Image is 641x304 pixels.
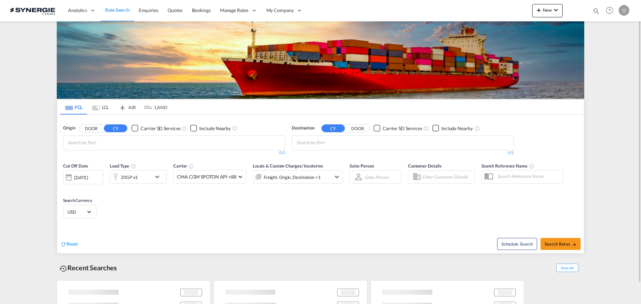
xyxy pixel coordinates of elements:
md-tab-item: LAND [141,100,167,114]
span: Load Type [110,163,136,169]
span: Customer Details [408,163,442,169]
span: Destination [292,125,314,131]
span: My Company [266,7,294,14]
md-checkbox: Checkbox No Ink [132,125,180,132]
span: Help [604,5,615,16]
md-checkbox: Checkbox No Ink [374,125,422,132]
span: Cut Off Date [63,163,88,169]
span: / Incoterms [301,163,323,169]
md-pagination-wrapper: Use the left and right arrow keys to navigate between tabs [60,100,167,114]
span: Search Reference Name [481,163,535,169]
input: Enter Customer Details [422,172,472,182]
md-icon: icon-information-outline [131,164,136,169]
div: Recent Searches [57,260,120,275]
span: New [535,7,560,13]
div: 0/3 [63,150,285,156]
img: LCL+%26+FCL+BACKGROUND.png [57,21,584,99]
div: O [619,5,629,16]
md-tab-item: AIR [114,100,141,114]
div: Carrier SD Services [141,125,180,132]
button: DOOR [346,124,369,132]
div: 20GP x1 [121,173,138,182]
span: Enquiries [139,7,158,13]
span: Search Currency [63,198,92,203]
button: Search Ratesicon-arrow-right [541,238,581,250]
div: Include Nearby [199,125,231,132]
button: CY [104,124,127,132]
md-tab-item: FCL [60,100,87,114]
div: icon-magnify [593,7,600,17]
md-icon: Unchecked: Search for CY (Container Yard) services for all selected carriers.Checked : Search for... [182,126,187,131]
span: USD [67,209,86,215]
button: DOOR [79,124,103,132]
button: icon-plus 400-fgNewicon-chevron-down [532,4,563,17]
md-icon: Unchecked: Search for CY (Container Yard) services for all selected carriers.Checked : Search for... [424,126,429,131]
md-icon: icon-backup-restore [59,265,67,273]
md-icon: icon-arrow-right [572,242,577,247]
span: Reset [66,241,78,247]
md-icon: icon-airplane [119,103,127,108]
span: Bookings [192,7,211,13]
md-icon: icon-chevron-down [333,173,341,181]
div: icon-refreshReset [60,241,78,248]
input: Chips input. [296,137,360,148]
input: Chips input. [68,137,131,148]
span: Sales Person [350,163,374,169]
input: Search Reference Name [494,171,563,181]
md-icon: icon-refresh [60,241,66,247]
md-icon: icon-plus 400-fg [535,6,543,14]
md-icon: icon-magnify [593,7,600,15]
md-icon: Your search will be saved by the below given name [529,164,535,169]
md-icon: icon-chevron-down [153,173,165,181]
span: Quotes [168,7,182,13]
button: CY [322,124,345,132]
span: Manage Rates [220,7,248,14]
md-select: Sales Person [364,172,389,182]
div: Freight Origin Destination Factory Stuffingicon-chevron-down [253,170,343,184]
div: [DATE] [63,170,103,184]
md-icon: Unchecked: Ignores neighbouring ports when fetching rates.Checked : Includes neighbouring ports w... [475,126,480,131]
span: Locals & Custom Charges [253,163,323,169]
md-chips-wrap: Chips container with autocompletion. Enter the text area, type text to search, and then use the u... [295,136,363,148]
div: [DATE] [74,175,88,181]
div: 20GP x1icon-chevron-down [110,170,167,184]
div: Freight Origin Destination Factory Stuffing [264,173,321,182]
span: Show All [556,264,578,272]
div: OriginDOOR CY Checkbox No InkUnchecked: Search for CY (Container Yard) services for all selected ... [57,115,584,253]
md-tab-item: LCL [87,100,114,114]
img: 1f56c880d42311ef80fc7dca854c8e59.png [10,3,55,18]
span: Carrier [173,163,194,169]
span: Rate Search [105,7,130,13]
span: Search Rates [545,241,577,247]
span: CMA CGM SPOTON API +88 [177,174,236,180]
div: Include Nearby [441,125,473,132]
md-icon: The selected Trucker/Carrierwill be displayed in the rate results If the rates are from another f... [189,164,194,169]
div: Carrier SD Services [383,125,422,132]
div: Help [604,5,619,17]
md-icon: icon-chevron-down [552,6,560,14]
md-icon: Unchecked: Ignores neighbouring ports when fetching rates.Checked : Includes neighbouring ports w... [232,126,237,131]
md-chips-wrap: Chips container with autocompletion. Enter the text area, type text to search, and then use the u... [67,136,134,148]
span: Origin [63,125,75,131]
md-select: Select Currency: $ USDUnited States Dollar [67,207,93,217]
md-datepicker: Select [63,184,68,193]
button: Note: By default Schedule search will only considerorigin ports, destination ports and cut off da... [497,238,537,250]
span: Analytics [68,7,87,14]
md-checkbox: Checkbox No Ink [190,125,231,132]
md-checkbox: Checkbox No Ink [432,125,473,132]
div: 0/3 [292,150,514,156]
